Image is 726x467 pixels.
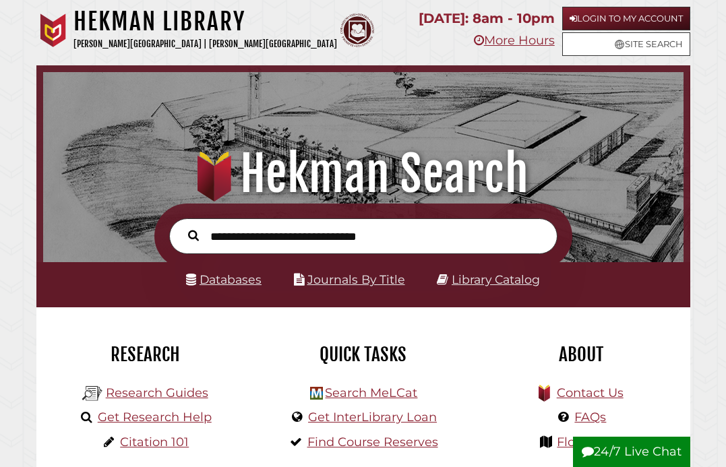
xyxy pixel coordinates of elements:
a: Contact Us [557,385,624,400]
button: Search [181,226,206,243]
a: More Hours [474,33,555,48]
img: Calvin Theological Seminary [340,13,374,47]
h1: Hekman Search [54,144,673,204]
p: [DATE]: 8am - 10pm [419,7,555,30]
a: Get InterLibrary Loan [308,410,437,425]
a: Get Research Help [98,410,212,425]
a: Library Catalog [452,272,540,286]
h2: Quick Tasks [264,343,462,366]
a: Search MeLCat [325,385,417,400]
a: Floor Maps [557,435,624,449]
img: Calvin University [36,13,70,47]
a: Find Course Reserves [307,435,438,449]
h1: Hekman Library [73,7,337,36]
a: Login to My Account [562,7,690,30]
h2: Research [47,343,244,366]
a: FAQs [574,410,606,425]
a: Research Guides [106,385,208,400]
a: Journals By Title [307,272,405,286]
a: Site Search [562,32,690,56]
i: Search [188,230,199,242]
img: Hekman Library Logo [310,387,323,400]
h2: About [482,343,679,366]
a: Databases [186,272,262,286]
img: Hekman Library Logo [82,383,102,404]
a: Citation 101 [120,435,189,449]
p: [PERSON_NAME][GEOGRAPHIC_DATA] | [PERSON_NAME][GEOGRAPHIC_DATA] [73,36,337,52]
